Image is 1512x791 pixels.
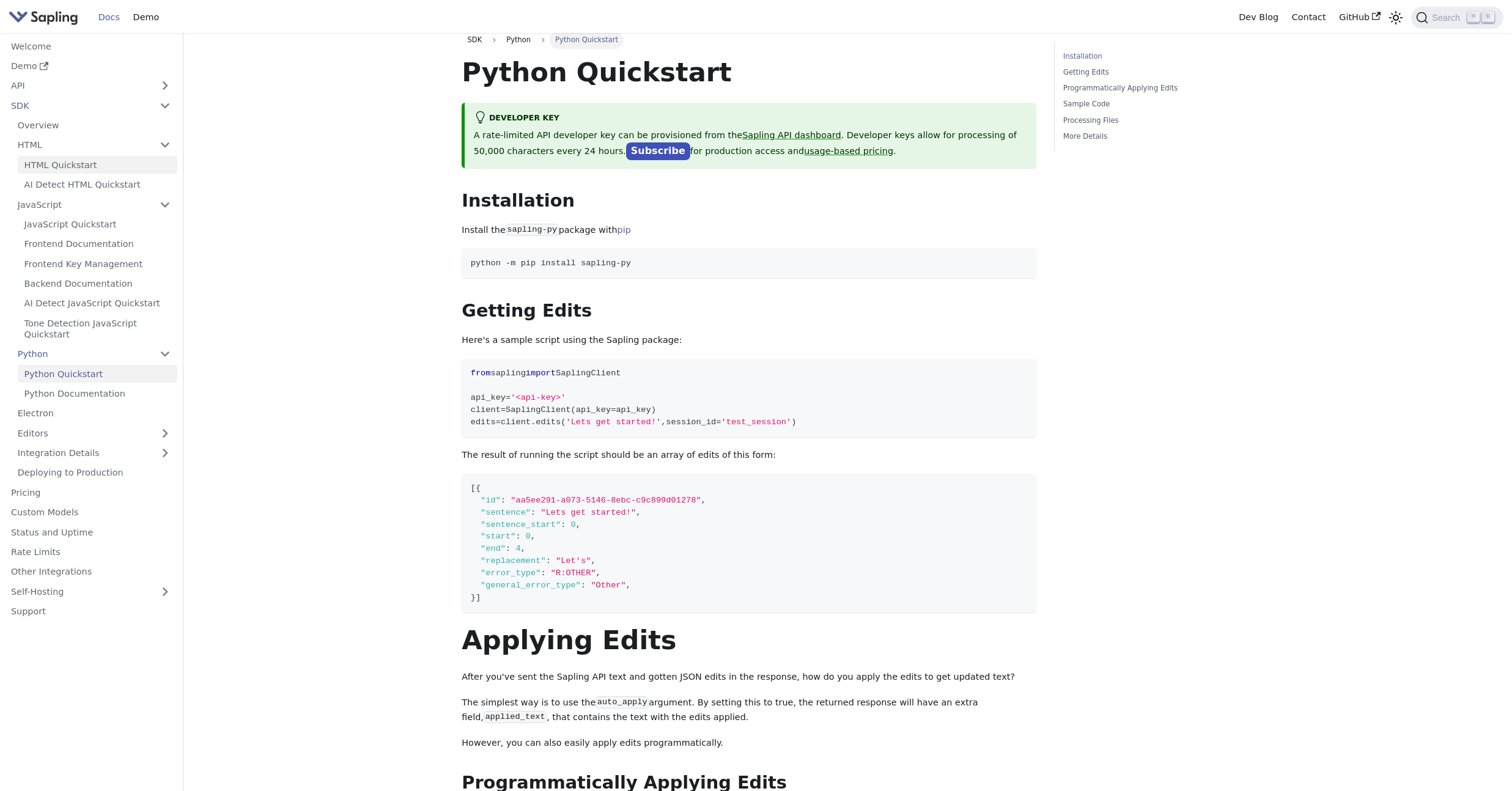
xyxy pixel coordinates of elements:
[11,405,177,422] a: Electron
[4,97,153,114] a: SDK
[18,314,177,343] a: Tone Detection JavaScript Quickstart
[531,508,536,517] span: :
[481,568,540,578] span: "error_type"
[515,544,520,553] span: 4
[18,255,177,273] a: Frontend Key Management
[526,532,531,541] span: 0
[11,117,177,134] a: Overview
[11,444,177,462] a: Integration Details
[626,581,631,590] span: ,
[11,464,177,482] a: Deploying to Production
[462,736,1036,751] p: However, you can also easily apply edits programmatically.
[4,57,177,75] a: Demo
[4,37,177,55] a: Welcome
[4,583,177,600] a: Self-Hosting
[556,556,591,565] span: "Let's"
[462,31,487,48] a: SDK
[481,532,515,541] span: "start"
[531,532,536,541] span: ,
[521,544,526,553] span: ,
[92,8,127,27] a: Docs
[474,128,1028,159] p: A rate-limited API developer key can be provisioned from the . Developer keys allow for processin...
[716,418,721,427] span: =
[4,484,177,501] a: Pricing
[462,333,1036,348] p: Here's a sample script using the Sapling package:
[515,532,520,541] span: :
[591,556,596,565] span: ,
[506,393,511,402] span: =
[566,418,661,427] span: 'Lets get started!'
[462,448,1036,463] p: The result of running the script should be an array of edits of this form:
[804,146,893,156] a: usage-based pricing
[576,405,611,414] span: api_key
[501,418,531,427] span: client
[11,345,177,363] a: Python
[481,556,546,565] span: "replacement"
[153,97,177,114] button: Collapse sidebar category 'SDK'
[701,496,706,505] span: ,
[721,418,792,427] span: 'test_session'
[561,520,566,529] span: :
[490,369,525,378] span: sapling
[551,568,596,578] span: "R:OTHER"
[18,365,177,383] a: Python Quickstart
[531,418,536,427] span: .
[1063,115,1229,127] a: Processing Files
[1063,131,1229,142] a: More Details
[462,56,1036,89] h1: Python Quickstart
[4,523,177,541] a: Status and Uptime
[501,496,506,505] span: :
[4,504,177,521] a: Custom Models
[18,235,177,253] a: Frontend Documentation
[581,581,586,590] span: :
[1063,83,1229,94] a: Programmatically Applying Edits
[471,259,631,268] span: python -m pip install sapling-py
[596,696,649,708] code: auto_apply
[462,31,1036,48] nav: Breadcrumbs
[506,224,559,236] code: sapling-py
[468,35,482,44] span: SDK
[4,543,177,561] a: Rate Limits
[481,496,501,505] span: "id"
[462,624,1036,657] h1: Applying Edits
[618,225,631,235] a: pip
[4,563,177,581] a: Other Integrations
[11,196,177,213] a: JavaScript
[471,393,506,402] span: api_key
[561,418,566,427] span: (
[540,508,636,517] span: "Lets get started!"
[471,405,501,414] span: client
[471,369,491,378] span: from
[18,275,177,293] a: Backend Documentation
[571,520,576,529] span: 0
[1063,51,1229,62] a: Installation
[476,484,481,493] span: {
[540,568,545,578] span: :
[1063,67,1229,78] a: Getting Edits
[611,405,616,414] span: =
[18,216,177,234] a: JavaScript Quickstart
[1467,12,1480,23] kbd: ⌘
[742,130,841,140] a: Sapling API dashboard
[4,603,177,620] a: Support
[481,581,581,590] span: "general_error_type"
[481,508,531,517] span: "sentence"
[511,496,701,505] span: "aa5ee291-a073-5146-8ebc-c9c899d01278"
[501,31,536,48] span: Python
[18,156,177,174] a: HTML Quickstart
[9,9,78,26] img: Sapling.ai
[571,405,576,414] span: (
[471,418,496,427] span: edits
[1411,7,1503,29] button: Search (Command+K)
[462,300,1036,322] h2: Getting Edits
[4,77,153,95] a: API
[462,670,1036,685] p: After you've sent the Sapling API text and gotten JSON edits in the response, how do you apply th...
[666,418,716,427] span: session_id
[474,111,1028,126] div: Developer Key
[636,508,641,517] span: ,
[511,393,566,402] span: '<api-key>'
[791,418,796,427] span: )
[153,77,177,95] button: Expand sidebar category 'API'
[1285,8,1333,27] a: Contact
[1332,8,1387,27] a: GitHub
